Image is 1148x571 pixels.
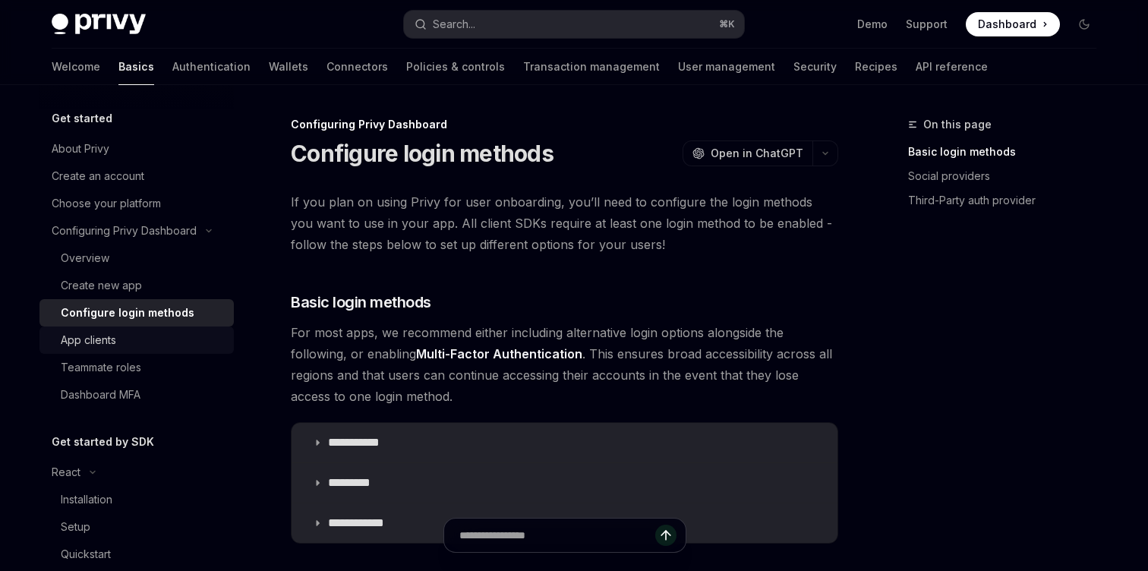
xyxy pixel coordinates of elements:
[291,191,838,255] span: If you plan on using Privy for user onboarding, you’ll need to configure the login methods you wa...
[908,164,1109,188] a: Social providers
[908,188,1109,213] a: Third-Party auth provider
[291,117,838,132] div: Configuring Privy Dashboard
[683,140,812,166] button: Open in ChatGPT
[39,486,234,513] a: Installation
[39,541,234,568] a: Quickstart
[966,12,1060,36] a: Dashboard
[39,513,234,541] a: Setup
[416,346,582,362] a: Multi-Factor Authentication
[61,358,141,377] div: Teammate roles
[52,194,161,213] div: Choose your platform
[908,140,1109,164] a: Basic login methods
[906,17,948,32] a: Support
[52,222,197,240] div: Configuring Privy Dashboard
[978,17,1036,32] span: Dashboard
[855,49,897,85] a: Recipes
[61,276,142,295] div: Create new app
[326,49,388,85] a: Connectors
[61,491,112,509] div: Installation
[39,299,234,327] a: Configure login methods
[61,331,116,349] div: App clients
[1072,12,1096,36] button: Toggle dark mode
[39,354,234,381] a: Teammate roles
[52,433,154,451] h5: Get started by SDK
[39,272,234,299] a: Create new app
[61,545,111,563] div: Quickstart
[291,292,431,313] span: Basic login methods
[61,249,109,267] div: Overview
[39,244,234,272] a: Overview
[61,518,90,536] div: Setup
[61,386,140,404] div: Dashboard MFA
[291,322,838,407] span: For most apps, we recommend either including alternative login options alongside the following, o...
[61,304,194,322] div: Configure login methods
[269,49,308,85] a: Wallets
[916,49,988,85] a: API reference
[118,49,154,85] a: Basics
[523,49,660,85] a: Transaction management
[39,381,234,409] a: Dashboard MFA
[52,140,109,158] div: About Privy
[39,327,234,354] a: App clients
[433,15,475,33] div: Search...
[52,109,112,128] h5: Get started
[52,14,146,35] img: dark logo
[39,190,234,217] a: Choose your platform
[291,140,553,167] h1: Configure login methods
[857,17,888,32] a: Demo
[719,18,735,30] span: ⌘ K
[52,167,144,185] div: Create an account
[406,49,505,85] a: Policies & controls
[172,49,251,85] a: Authentication
[52,463,80,481] div: React
[923,115,992,134] span: On this page
[678,49,775,85] a: User management
[52,49,100,85] a: Welcome
[711,146,803,161] span: Open in ChatGPT
[655,525,676,546] button: Send message
[404,11,744,38] button: Search...⌘K
[39,135,234,162] a: About Privy
[39,162,234,190] a: Create an account
[793,49,837,85] a: Security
